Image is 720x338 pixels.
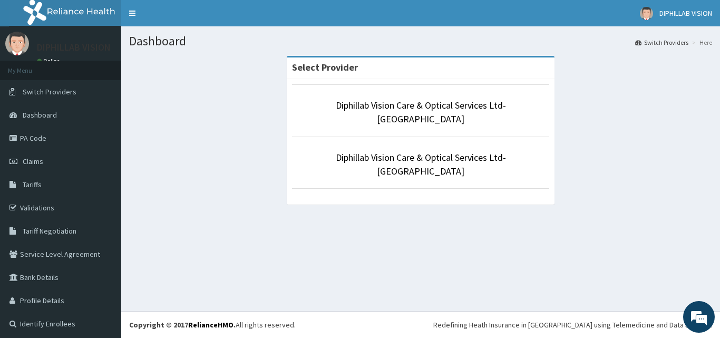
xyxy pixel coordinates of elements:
h1: Dashboard [129,34,712,48]
span: Switch Providers [23,87,76,96]
a: Switch Providers [635,38,688,47]
div: Redefining Heath Insurance in [GEOGRAPHIC_DATA] using Telemedicine and Data Science! [433,320,712,330]
strong: Select Provider [292,61,358,73]
a: RelianceHMO [188,320,233,330]
span: DIPHILLAB VISION [659,8,712,18]
footer: All rights reserved. [121,311,720,338]
img: User Image [640,7,653,20]
li: Here [689,38,712,47]
a: Diphillab Vision Care & Optical Services Ltd- [GEOGRAPHIC_DATA] [336,99,506,125]
img: User Image [5,32,29,55]
span: Tariffs [23,180,42,189]
p: DIPHILLAB VISION [37,43,111,52]
a: Online [37,57,62,65]
span: Claims [23,157,43,166]
strong: Copyright © 2017 . [129,320,236,330]
span: Tariff Negotiation [23,226,76,236]
a: Diphillab Vision Care & Optical Services Ltd- [GEOGRAPHIC_DATA] [336,151,506,177]
span: Dashboard [23,110,57,120]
